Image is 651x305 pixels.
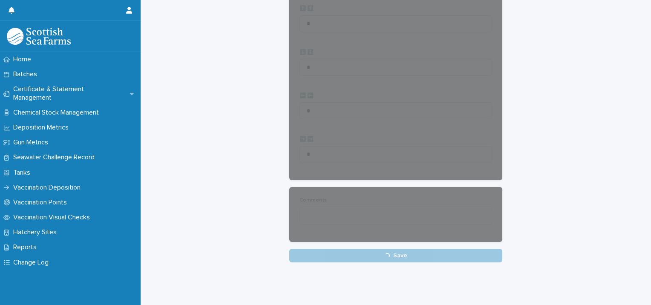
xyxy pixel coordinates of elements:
p: Batches [10,70,44,78]
img: uOABhIYSsOPhGJQdTwEw [7,28,71,45]
span: Save [393,253,407,259]
p: Vaccination Visual Checks [10,213,97,222]
p: Home [10,55,38,63]
p: Change Log [10,259,55,267]
p: Tanks [10,169,37,177]
p: Seawater Challenge Record [10,153,101,161]
button: Save [289,249,502,262]
p: Hatchery Sites [10,228,63,236]
p: Certificate & Statement Management [10,85,130,101]
p: Deposition Metrics [10,124,75,132]
p: Vaccination Points [10,199,74,207]
p: Gun Metrics [10,138,55,147]
p: Vaccination Deposition [10,184,87,192]
p: Reports [10,243,43,251]
p: Chemical Stock Management [10,109,106,117]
